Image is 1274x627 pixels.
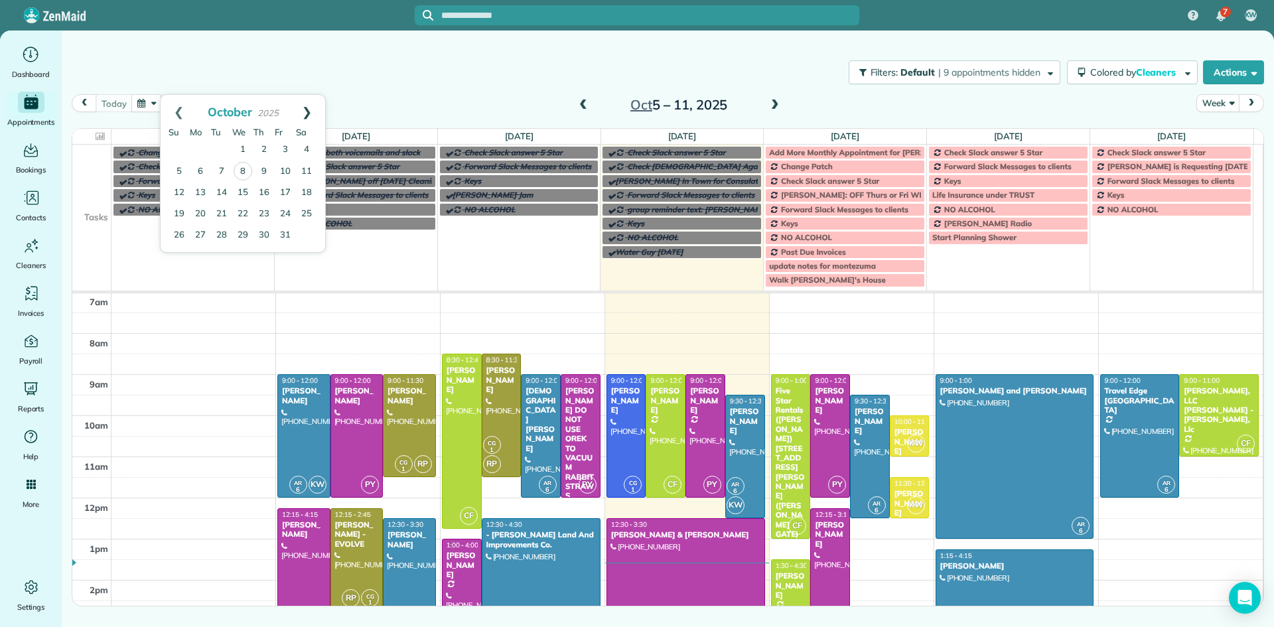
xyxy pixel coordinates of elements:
[275,182,296,204] a: 17
[253,182,275,204] a: 16
[190,161,211,182] a: 6
[282,376,318,385] span: 9:00 - 12:00
[296,161,317,182] a: 11
[90,297,108,307] span: 7am
[289,95,325,128] a: Next
[1158,484,1174,496] small: 6
[19,354,43,368] span: Payroll
[275,161,296,182] a: 10
[664,476,681,494] span: CF
[627,204,768,214] span: group reminder text: [PERSON_NAME]
[781,161,833,171] span: Change Patch
[72,94,97,112] button: prev
[253,161,275,182] a: 9
[90,585,108,595] span: 2pm
[253,139,275,161] a: 2
[211,127,221,137] span: Tuesday
[894,417,934,426] span: 10:00 - 11:00
[281,520,326,539] div: [PERSON_NAME]
[366,592,374,600] span: CG
[1245,10,1257,21] span: KW
[211,204,232,225] a: 21
[138,190,155,200] span: Keys
[730,397,766,405] span: 9:30 - 12:30
[460,507,478,525] span: CF
[505,131,533,141] a: [DATE]
[12,68,50,81] span: Dashboard
[90,543,108,554] span: 1pm
[627,161,819,171] span: Check [DEMOGRAPHIC_DATA] Against Spreadsheet
[1107,176,1235,186] span: Forward Slack Messages to clients
[5,44,56,81] a: Dashboard
[5,378,56,415] a: Reports
[1107,190,1125,200] span: Keys
[1107,204,1159,214] span: NO ALCOHOL
[5,577,56,614] a: Settings
[611,520,647,529] span: 12:30 - 3:30
[781,176,879,186] span: Check Slack answer 5 Star
[1072,525,1089,537] small: 6
[650,376,686,385] span: 9:00 - 12:00
[387,386,432,405] div: [PERSON_NAME]
[1237,435,1255,453] span: CF
[208,104,253,119] span: October
[769,275,886,285] span: Walk [PERSON_NAME]'s House
[464,204,516,214] span: NO ALCOHOL
[190,225,211,246] a: 27
[138,176,265,186] span: Forward Slack Messages to clients
[395,463,412,476] small: 1
[627,147,725,157] span: Check Slack answer 5 Star
[16,211,46,224] span: Contacts
[138,147,190,157] span: Change Patch
[464,161,592,171] span: Forward Slack Messages to clients
[290,484,307,496] small: 6
[296,204,317,225] a: 25
[1183,386,1255,434] div: [PERSON_NAME], LLC [PERSON_NAME] - [PERSON_NAME], Llc
[525,386,557,453] div: [DEMOGRAPHIC_DATA][PERSON_NAME]
[138,161,236,171] span: Check Slack answer 5 Star
[169,161,190,182] a: 5
[211,182,232,204] a: 14
[415,10,433,21] button: Focus search
[610,530,761,539] div: [PERSON_NAME] & [PERSON_NAME]
[1090,66,1180,78] span: Colored by
[781,247,846,257] span: Past Due Invoices
[296,139,317,161] a: 4
[387,530,432,549] div: [PERSON_NAME]
[727,485,744,498] small: 6
[334,520,380,549] div: [PERSON_NAME] - EVOLVE
[944,218,1032,228] span: [PERSON_NAME] Radio
[940,376,972,385] span: 9:00 - 1:00
[211,225,232,246] a: 28
[301,161,399,171] span: Check Slack answer 5 Star
[900,66,936,78] span: Default
[1163,479,1170,486] span: AR
[361,476,379,494] span: PY
[788,517,806,535] span: CF
[84,420,108,431] span: 10am
[232,139,253,161] a: 1
[253,127,264,137] span: Thursday
[5,92,56,129] a: Appointments
[257,107,279,118] span: 2025
[234,162,252,180] a: 8
[871,66,898,78] span: Filters:
[446,551,478,579] div: [PERSON_NAME]
[831,131,859,141] a: [DATE]
[335,510,371,519] span: 12:15 - 2:45
[727,496,744,514] span: KW
[5,139,56,176] a: Bookings
[190,204,211,225] a: 20
[169,127,179,137] span: Sunday
[253,225,275,246] a: 30
[342,589,360,607] span: RP
[5,330,56,368] a: Payroll
[211,161,232,182] a: 7
[232,204,253,225] a: 22
[1107,147,1206,157] span: Check Slack answer 5 Star
[190,127,202,137] span: Monday
[84,502,108,513] span: 12pm
[253,204,275,225] a: 23
[944,204,995,214] span: NO ALCOHOL
[629,479,637,486] span: CG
